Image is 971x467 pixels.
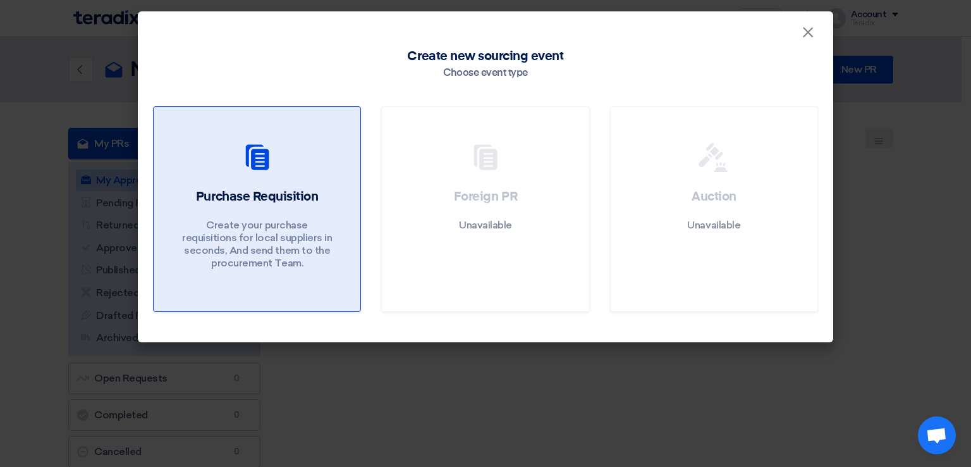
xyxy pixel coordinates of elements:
div: Choose event type [443,66,528,81]
a: Purchase Requisition Create your purchase requisitions for local suppliers in seconds, And send t... [153,106,361,312]
span: Create new sourcing event [407,47,563,66]
p: Create your purchase requisitions for local suppliers in seconds, And send them to the procuremen... [181,219,333,270]
a: Open chat [918,416,956,454]
button: Close [791,20,824,46]
span: Foreign PR [454,190,517,203]
p: Unavailable [687,219,740,232]
span: × [802,23,814,48]
h2: Purchase Requisition [196,188,318,206]
span: Auction [692,190,736,203]
p: Unavailable [459,219,512,232]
